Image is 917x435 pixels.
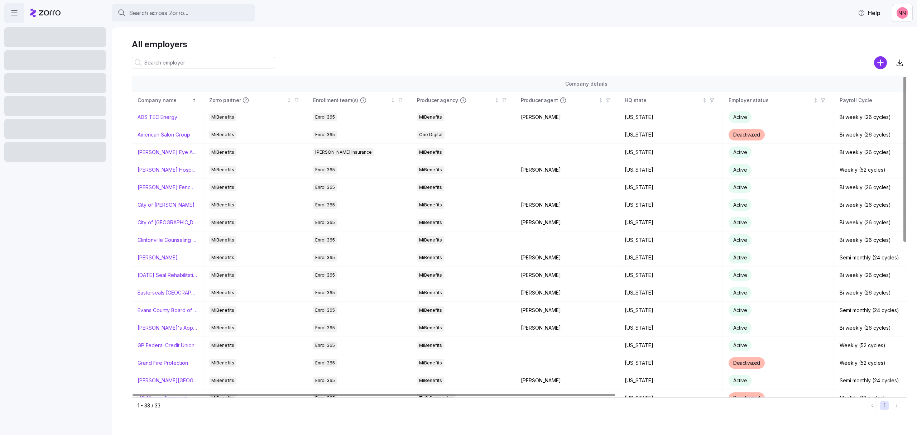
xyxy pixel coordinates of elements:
[138,324,197,331] a: [PERSON_NAME]'s Appliance/[PERSON_NAME]'s Academy/Fluid Services
[419,219,442,226] span: MiBenefits
[192,98,197,103] div: Sorted ascending
[619,179,723,196] td: [US_STATE]
[138,96,191,104] div: Company name
[315,271,335,279] span: Enroll365
[733,219,747,225] span: Active
[733,272,747,278] span: Active
[733,114,747,120] span: Active
[315,254,335,262] span: Enroll365
[702,98,707,103] div: Not sorted
[619,354,723,372] td: [US_STATE]
[315,359,335,367] span: Enroll365
[515,249,619,267] td: [PERSON_NAME]
[733,132,760,138] span: Deactivated
[315,183,335,191] span: Enroll365
[868,401,877,410] button: Previous page
[619,161,723,179] td: [US_STATE]
[619,231,723,249] td: [US_STATE]
[315,289,335,297] span: Enroll365
[315,324,335,332] span: Enroll365
[390,98,395,103] div: Not sorted
[419,306,442,314] span: MiBenefits
[813,98,818,103] div: Not sorted
[138,149,197,156] a: [PERSON_NAME] Eye Associates
[515,214,619,231] td: [PERSON_NAME]
[315,219,335,226] span: Enroll365
[211,377,234,384] span: MiBenefits
[419,324,442,332] span: MiBenefits
[733,325,747,331] span: Active
[315,201,335,209] span: Enroll365
[619,284,723,302] td: [US_STATE]
[852,6,886,20] button: Help
[892,401,901,410] button: Next page
[211,271,234,279] span: MiBenefits
[840,96,916,104] div: Payroll Cycle
[858,9,880,17] span: Help
[733,360,760,366] span: Deactivated
[419,113,442,121] span: MiBenefits
[515,372,619,389] td: [PERSON_NAME]
[619,92,723,109] th: HQ stateNot sorted
[138,359,188,367] a: Grand Fire Protection
[494,98,499,103] div: Not sorted
[515,302,619,319] td: [PERSON_NAME]
[315,148,372,156] span: [PERSON_NAME] Insurance
[129,9,188,18] span: Search across Zorro...
[733,202,747,208] span: Active
[723,92,834,109] th: Employer statusNot sorted
[315,306,335,314] span: Enroll365
[419,271,442,279] span: MiBenefits
[138,342,195,349] a: GP Federal Credit Union
[211,131,234,139] span: MiBenefits
[138,272,197,279] a: [DATE] Seal Rehabilitation Center of [GEOGRAPHIC_DATA]
[619,144,723,161] td: [US_STATE]
[515,196,619,214] td: [PERSON_NAME]
[138,166,197,173] a: [PERSON_NAME] Hospitality
[419,236,442,244] span: MiBenefits
[733,254,747,260] span: Active
[619,372,723,389] td: [US_STATE]
[874,56,887,69] svg: add icon
[880,401,889,410] button: 1
[419,201,442,209] span: MiBenefits
[411,92,515,109] th: Producer agencyNot sorted
[211,254,234,262] span: MiBenefits
[138,184,197,191] a: [PERSON_NAME] Fence Company
[132,57,275,68] input: Search employer
[315,236,335,244] span: Enroll365
[619,389,723,407] td: [US_STATE]
[138,254,178,261] a: [PERSON_NAME]
[417,97,458,104] span: Producer agency
[619,319,723,337] td: [US_STATE]
[515,319,619,337] td: [PERSON_NAME]
[515,161,619,179] td: [PERSON_NAME]
[211,359,234,367] span: MiBenefits
[733,307,747,313] span: Active
[619,196,723,214] td: [US_STATE]
[211,306,234,314] span: MiBenefits
[419,148,442,156] span: MiBenefits
[733,167,747,173] span: Active
[138,377,197,384] a: [PERSON_NAME][GEOGRAPHIC_DATA][DEMOGRAPHIC_DATA]
[138,201,195,209] a: City of [PERSON_NAME]
[733,290,747,296] span: Active
[315,377,335,384] span: Enroll365
[419,183,442,191] span: MiBenefits
[419,359,442,367] span: MiBenefits
[211,324,234,332] span: MiBenefits
[211,341,234,349] span: MiBenefits
[315,113,335,121] span: Enroll365
[211,289,234,297] span: MiBenefits
[733,342,747,348] span: Active
[132,39,907,50] h1: All employers
[619,214,723,231] td: [US_STATE]
[419,131,442,139] span: One Digital
[515,284,619,302] td: [PERSON_NAME]
[733,237,747,243] span: Active
[625,96,701,104] div: HQ state
[211,148,234,156] span: MiBenefits
[211,236,234,244] span: MiBenefits
[132,92,203,109] th: Company nameSorted ascending
[419,289,442,297] span: MiBenefits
